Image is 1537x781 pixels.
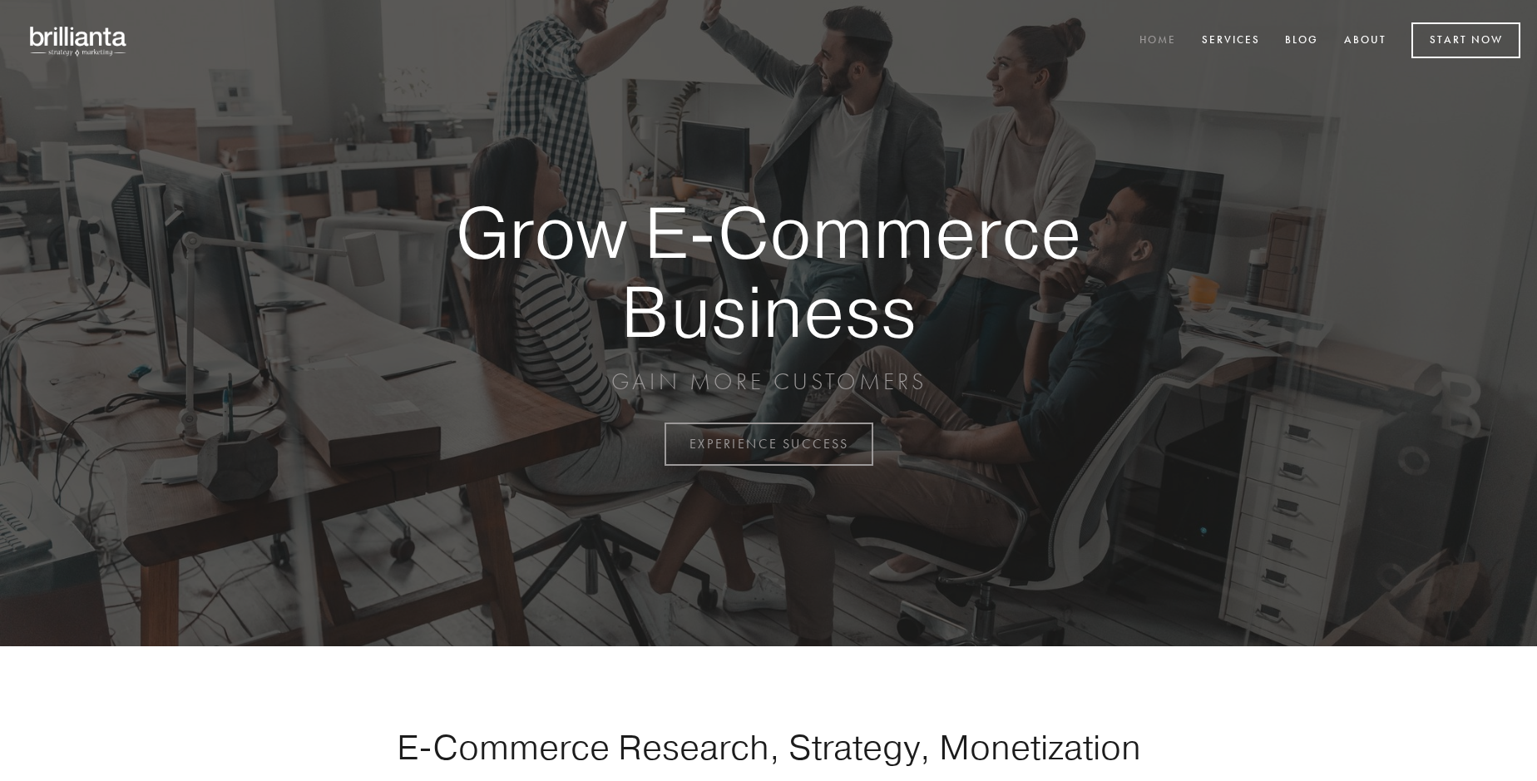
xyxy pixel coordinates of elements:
a: Home [1129,27,1187,55]
a: Services [1191,27,1271,55]
a: About [1333,27,1397,55]
a: Start Now [1411,22,1520,58]
img: brillianta - research, strategy, marketing [17,17,141,65]
p: GAIN MORE CUSTOMERS [398,367,1139,397]
strong: Grow E-Commerce Business [398,193,1139,350]
a: Blog [1274,27,1329,55]
h1: E-Commerce Research, Strategy, Monetization [344,726,1193,768]
a: EXPERIENCE SUCCESS [665,423,873,466]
